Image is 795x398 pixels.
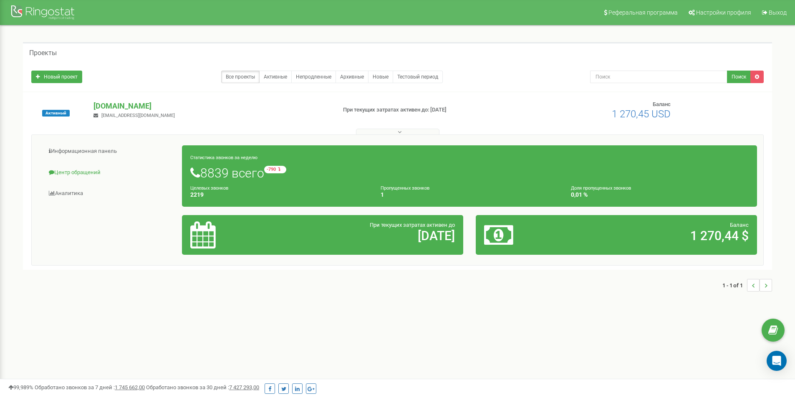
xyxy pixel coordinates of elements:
[264,166,286,173] small: -790
[38,183,182,204] a: Аналитика
[8,384,33,390] span: 99,989%
[291,71,336,83] a: Непродленные
[343,106,517,114] p: При текущих затратах активен до: [DATE]
[571,192,749,198] h4: 0,01 %
[115,384,145,390] u: 1 745 662,00
[283,229,455,243] h2: [DATE]
[146,384,259,390] span: Обработано звонков за 30 дней :
[35,384,145,390] span: Обработано звонков за 7 дней :
[31,71,82,83] a: Новый проект
[229,384,259,390] u: 7 427 293,00
[612,108,671,120] span: 1 270,45 USD
[93,101,329,112] p: [DOMAIN_NAME]
[576,229,749,243] h2: 1 270,44 $
[722,279,747,292] span: 1 - 1 of 1
[769,9,787,16] span: Выход
[608,9,678,16] span: Реферальная программа
[101,113,175,118] span: [EMAIL_ADDRESS][DOMAIN_NAME]
[190,166,749,180] h1: 8839 всего
[590,71,727,83] input: Поиск
[653,101,671,107] span: Баланс
[38,141,182,162] a: Информационная панель
[42,110,70,117] span: Активный
[730,222,749,228] span: Баланс
[381,185,429,191] small: Пропущенных звонков
[38,162,182,183] a: Центр обращений
[722,271,772,300] nav: ...
[336,71,368,83] a: Архивные
[381,192,558,198] h4: 1
[696,9,751,16] span: Настройки профиля
[190,185,228,191] small: Целевых звонков
[393,71,443,83] a: Тестовый период
[767,351,787,371] div: Open Intercom Messenger
[370,222,455,228] span: При текущих затратах активен до
[727,71,751,83] button: Поиск
[221,71,260,83] a: Все проекты
[368,71,393,83] a: Новые
[571,185,631,191] small: Доля пропущенных звонков
[29,49,57,57] h5: Проекты
[190,155,257,160] small: Статистика звонков за неделю
[190,192,368,198] h4: 2219
[259,71,292,83] a: Активные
